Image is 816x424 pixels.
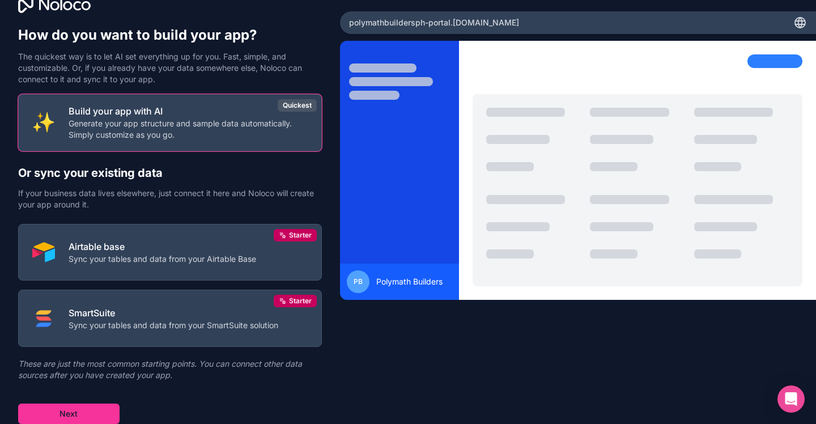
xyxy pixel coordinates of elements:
[354,277,363,286] span: PB
[376,276,443,287] span: Polymath Builders
[18,188,322,210] p: If your business data lives elsewhere, just connect it here and Noloco will create your app aroun...
[69,253,256,265] p: Sync your tables and data from your Airtable Base
[69,104,308,118] p: Build your app with AI
[18,51,322,85] p: The quickest way is to let AI set everything up for you. Fast, simple, and customizable. Or, if y...
[349,17,519,28] span: polymathbuildersph-portal .[DOMAIN_NAME]
[289,231,312,240] span: Starter
[18,26,322,44] h1: How do you want to build your app?
[32,307,55,330] img: SMART_SUITE
[32,241,55,264] img: AIRTABLE
[69,306,278,320] p: SmartSuite
[777,385,805,413] div: Open Intercom Messenger
[69,118,308,141] p: Generate your app structure and sample data automatically. Simply customize as you go.
[69,240,256,253] p: Airtable base
[69,320,278,331] p: Sync your tables and data from your SmartSuite solution
[18,94,322,151] button: INTERNAL_WITH_AIBuild your app with AIGenerate your app structure and sample data automatically. ...
[18,224,322,281] button: AIRTABLEAirtable baseSync your tables and data from your Airtable BaseStarter
[18,165,322,181] h2: Or sync your existing data
[278,99,317,112] div: Quickest
[18,358,322,381] p: These are just the most common starting points. You can connect other data sources after you have...
[32,111,55,134] img: INTERNAL_WITH_AI
[18,404,120,424] button: Next
[289,296,312,306] span: Starter
[18,290,322,347] button: SMART_SUITESmartSuiteSync your tables and data from your SmartSuite solutionStarter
